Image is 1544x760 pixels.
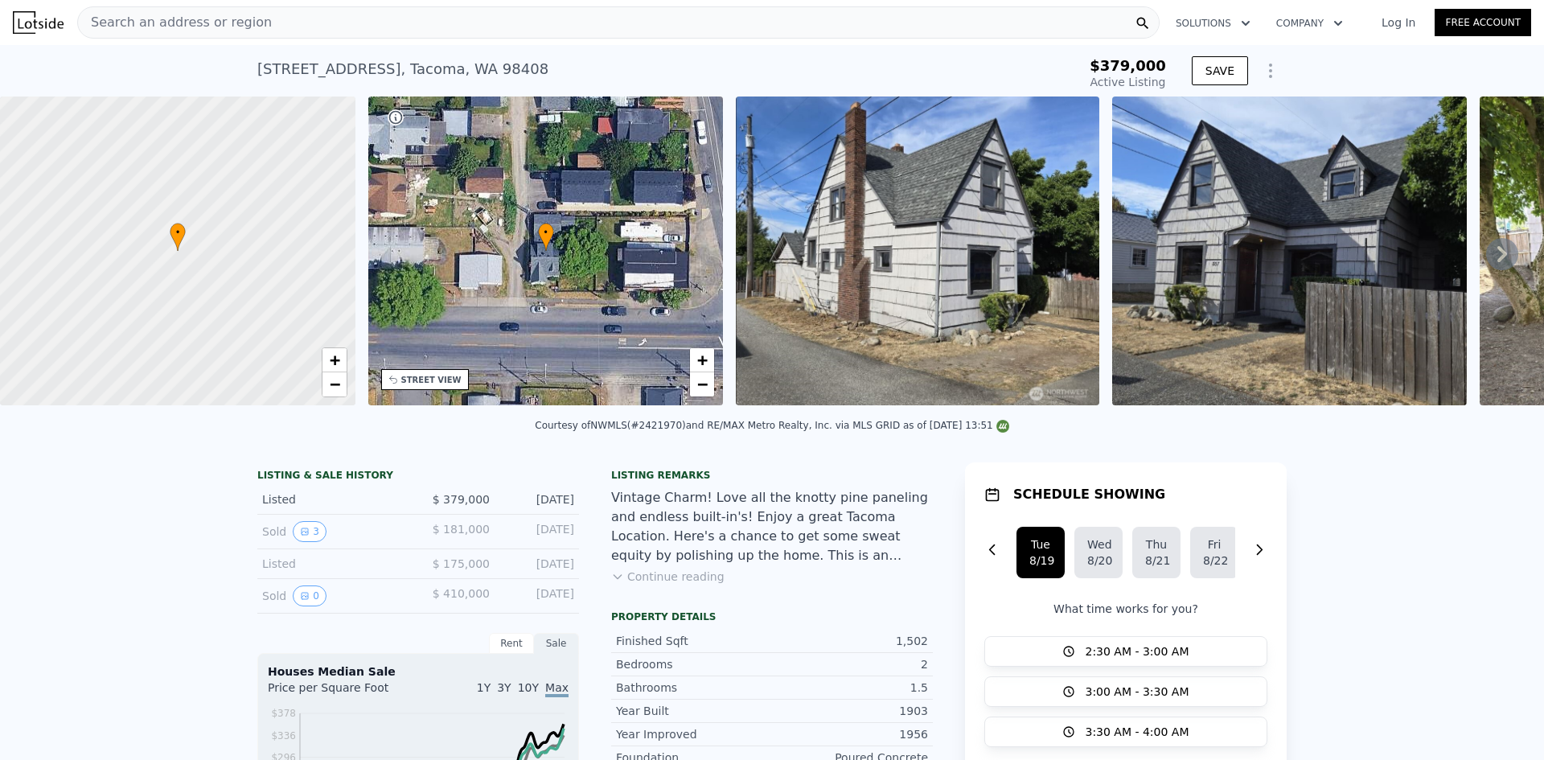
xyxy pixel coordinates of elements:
[271,730,296,742] tspan: $336
[271,708,296,719] tspan: $378
[78,13,272,32] span: Search an address or region
[268,680,418,705] div: Price per Square Foot
[1029,553,1052,569] div: 8/19
[262,585,405,606] div: Sold
[772,680,928,696] div: 1.5
[1203,553,1226,569] div: 8/22
[690,372,714,396] a: Zoom out
[1163,9,1263,38] button: Solutions
[13,11,64,34] img: Lotside
[401,374,462,386] div: STREET VIEW
[1090,76,1166,88] span: Active Listing
[1085,724,1189,740] span: 3:30 AM - 4:00 AM
[1192,56,1248,85] button: SAVE
[697,350,708,370] span: +
[262,491,405,507] div: Listed
[262,521,405,542] div: Sold
[1085,684,1189,700] span: 3:00 AM - 3:30 AM
[616,726,772,742] div: Year Improved
[262,556,405,572] div: Listed
[1013,485,1165,504] h1: SCHEDULE SHOWING
[1263,9,1356,38] button: Company
[535,420,1008,431] div: Courtesy of NWMLS (#2421970) and RE/MAX Metro Realty, Inc. via MLS GRID as of [DATE] 13:51
[503,521,574,542] div: [DATE]
[984,676,1267,707] button: 3:00 AM - 3:30 AM
[1362,14,1435,31] a: Log In
[1087,553,1110,569] div: 8/20
[611,610,933,623] div: Property details
[772,726,928,742] div: 1956
[497,681,511,694] span: 3Y
[170,225,186,240] span: •
[984,717,1267,747] button: 3:30 AM - 4:00 AM
[293,521,326,542] button: View historical data
[616,703,772,719] div: Year Built
[503,491,574,507] div: [DATE]
[611,469,933,482] div: Listing remarks
[611,488,933,565] div: Vintage Charm! Love all the knotty pine paneling and endless built-in's! Enjoy a great Tacoma Loc...
[1145,536,1168,553] div: Thu
[736,97,1099,405] img: Sale: 167480778 Parcel: 100600697
[1254,55,1287,87] button: Show Options
[1203,536,1226,553] div: Fri
[433,523,490,536] span: $ 181,000
[257,469,579,485] div: LISTING & SALE HISTORY
[489,633,534,654] div: Rent
[1435,9,1531,36] a: Free Account
[170,223,186,251] div: •
[772,703,928,719] div: 1903
[534,633,579,654] div: Sale
[545,681,569,697] span: Max
[433,493,490,506] span: $ 379,000
[1029,536,1052,553] div: Tue
[329,374,339,394] span: −
[1145,553,1168,569] div: 8/21
[433,557,490,570] span: $ 175,000
[322,372,347,396] a: Zoom out
[293,585,326,606] button: View historical data
[538,225,554,240] span: •
[433,587,490,600] span: $ 410,000
[611,569,725,585] button: Continue reading
[1087,536,1110,553] div: Wed
[616,680,772,696] div: Bathrooms
[538,223,554,251] div: •
[1090,57,1166,74] span: $379,000
[329,350,339,370] span: +
[1085,643,1189,659] span: 2:30 AM - 3:00 AM
[268,663,569,680] div: Houses Median Sale
[996,420,1009,433] img: NWMLS Logo
[984,601,1267,617] p: What time works for you?
[984,636,1267,667] button: 2:30 AM - 3:00 AM
[697,374,708,394] span: −
[1190,527,1238,578] button: Fri8/22
[518,681,539,694] span: 10Y
[503,585,574,606] div: [DATE]
[477,681,491,694] span: 1Y
[1112,97,1468,405] img: Sale: 167480778 Parcel: 100600697
[772,633,928,649] div: 1,502
[503,556,574,572] div: [DATE]
[1132,527,1181,578] button: Thu8/21
[690,348,714,372] a: Zoom in
[772,656,928,672] div: 2
[616,633,772,649] div: Finished Sqft
[257,58,548,80] div: [STREET_ADDRESS] , Tacoma , WA 98408
[1016,527,1065,578] button: Tue8/19
[616,656,772,672] div: Bedrooms
[322,348,347,372] a: Zoom in
[1074,527,1123,578] button: Wed8/20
